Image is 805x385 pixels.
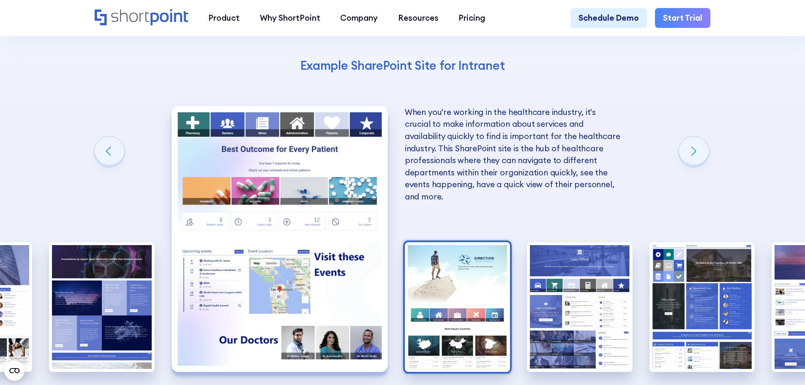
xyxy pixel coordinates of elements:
[330,8,388,28] a: Company
[527,242,633,372] img: Intranet Page Example Legal
[176,57,629,73] h4: Example SharePoint Site for Intranet
[405,242,510,372] img: Best SharePoint Intranet Travel
[649,242,755,372] img: Intranet Site Example SharePoint Real Estate
[649,242,755,372] div: 9 / 10
[250,8,330,28] a: Why ShortPoint
[49,242,155,372] img: Best SharePoint Intranet Example Technology
[172,106,388,372] div: 6 / 10
[388,8,449,28] a: Resources
[405,242,510,372] div: 7 / 10
[208,12,240,24] div: Product
[49,242,155,372] div: 5 / 10
[94,137,125,167] div: Previous slide
[95,9,188,27] a: Home
[340,12,378,24] div: Company
[527,242,633,372] div: 8 / 10
[260,12,320,24] div: Why ShortPoint
[653,287,805,385] iframe: Chat Widget
[449,8,496,28] a: Pricing
[172,106,388,372] img: Best Intranet Example Healthcare
[398,12,439,24] div: Resources
[570,8,647,28] a: Schedule Demo
[679,137,709,167] div: Next slide
[655,8,710,28] a: Start Trial
[4,360,25,381] button: Open CMP widget
[458,12,485,24] div: Pricing
[405,106,621,203] p: When you're working in the healthcare industry, it's crucial to make information about services a...
[198,8,250,28] a: Product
